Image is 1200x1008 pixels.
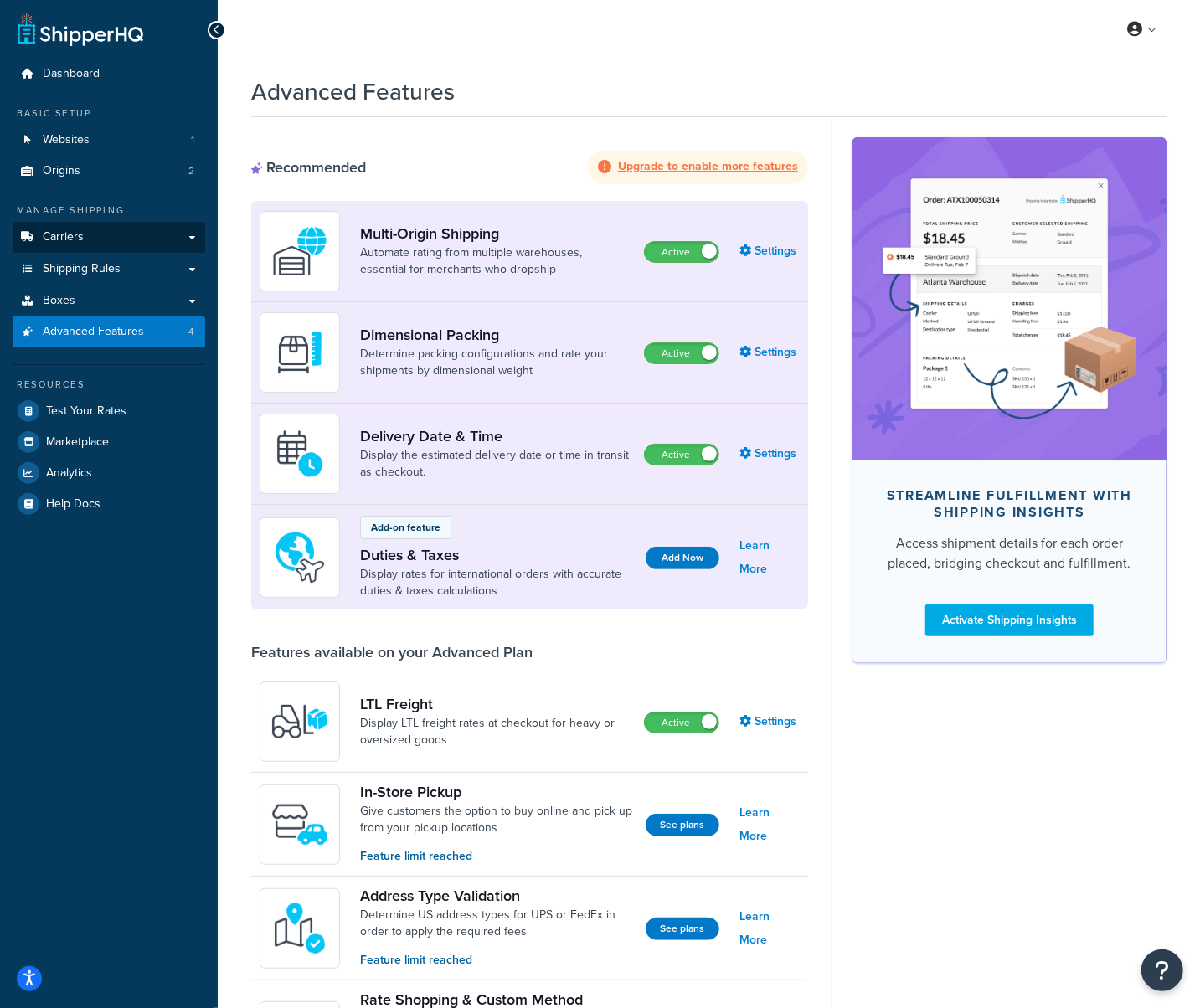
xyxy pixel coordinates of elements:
p: Add-on feature [371,520,440,535]
a: Delivery Date & Time [360,427,631,445]
a: Analytics [13,458,205,488]
a: Shipping Rules [13,254,205,285]
a: In-Store Pickup [360,783,632,801]
label: Active [645,445,718,465]
span: Boxes [43,294,75,308]
div: Basic Setup [13,106,205,121]
a: Display rates for international orders with accurate duties & taxes calculations [360,566,632,599]
img: wfgcfpwTIucLEAAAAASUVORK5CYII= [270,795,329,854]
span: Websites [43,133,90,147]
a: Activate Shipping Insights [925,604,1094,636]
label: Active [645,712,718,733]
span: Shipping Rules [43,262,121,276]
a: Determine packing configurations and rate your shipments by dimensional weight [360,346,631,379]
button: Add Now [646,547,719,569]
span: Analytics [46,466,92,481]
a: Settings [739,341,800,364]
a: Display the estimated delivery date or time in transit as checkout. [360,447,631,481]
img: DTVBYsAAAAAASUVORK5CYII= [270,323,329,382]
button: See plans [646,814,719,836]
span: Test Your Rates [46,404,126,419]
div: Features available on your Advanced Plan [251,643,533,661]
a: Advanced Features4 [13,316,205,347]
label: Active [645,242,718,262]
li: Advanced Features [13,316,205,347]
a: Give customers the option to buy online and pick up from your pickup locations [360,803,632,836]
img: kIG8fy0lQAAAABJRU5ErkJggg== [270,899,329,958]
div: Manage Shipping [13,203,205,218]
a: Test Your Rates [13,396,205,426]
span: Origins [43,164,80,178]
a: Marketplace [13,427,205,457]
img: y79ZsPf0fXUFUhFXDzUgf+ktZg5F2+ohG75+v3d2s1D9TjoU8PiyCIluIjV41seZevKCRuEjTPPOKHJsQcmKCXGdfprl3L4q7... [270,692,329,751]
a: Automate rating from multiple warehouses, essential for merchants who dropship [360,244,631,278]
a: Learn More [739,801,800,848]
a: Address Type Validation [360,887,632,905]
a: LTL Freight [360,695,631,713]
span: Marketplace [46,435,109,450]
img: feature-image-si-e24932ea9b9fcd0ff835db86be1ff8d589347e8876e1638d903ea230a36726be.png [878,162,1141,435]
span: 2 [188,164,194,178]
a: Determine US address types for UPS or FedEx in order to apply the required fees [360,907,632,940]
li: Websites [13,125,205,156]
a: Learn More [739,905,800,952]
p: Feature limit reached [360,847,632,866]
a: Boxes [13,285,205,316]
a: Display LTL freight rates at checkout for heavy or oversized goods [360,715,631,748]
a: Settings [739,239,800,263]
a: Multi-Origin Shipping [360,224,631,243]
label: Active [645,343,718,363]
h1: Advanced Features [251,75,455,108]
span: 4 [188,325,194,339]
span: Dashboard [43,67,100,81]
a: Settings [739,442,800,465]
a: Settings [739,710,800,733]
a: Help Docs [13,489,205,519]
div: Streamline Fulfillment with Shipping Insights [879,487,1140,521]
p: Feature limit reached [360,951,632,969]
a: Origins2 [13,156,205,187]
span: Advanced Features [43,325,144,339]
strong: Upgrade to enable more features [618,157,798,175]
button: See plans [646,918,719,940]
a: Carriers [13,222,205,253]
img: gfkeb5ejjkALwAAAABJRU5ErkJggg== [270,424,329,483]
div: Recommended [251,158,366,177]
a: Websites1 [13,125,205,156]
div: Resources [13,378,205,392]
span: 1 [191,133,194,147]
span: Carriers [43,230,84,244]
img: WatD5o0RtDAAAAAElFTkSuQmCC [270,222,329,280]
span: Help Docs [46,497,100,512]
a: Learn More [739,534,800,581]
a: Dashboard [13,59,205,90]
a: Dimensional Packing [360,326,631,344]
a: Duties & Taxes [360,546,632,564]
button: Open Resource Center [1141,949,1183,991]
li: Origins [13,156,205,187]
div: Access shipment details for each order placed, bridging checkout and fulfillment. [879,533,1140,573]
img: icon-duo-feat-landed-cost-7136b061.png [270,528,329,587]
